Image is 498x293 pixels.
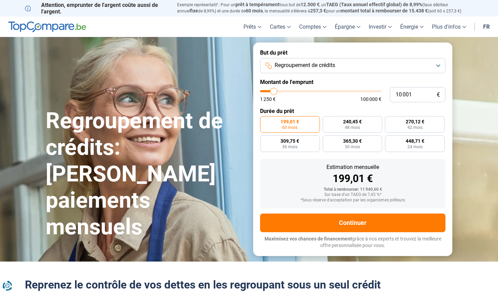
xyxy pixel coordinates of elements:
label: Durée du prêt [260,108,445,114]
span: 48 mois [345,125,360,130]
span: prêt à tempérament [236,2,279,7]
span: 60 mois [246,8,263,13]
span: Regroupement de crédits [275,62,335,69]
a: Investir [365,17,396,37]
span: Maximisez vos chances de financement [265,236,352,242]
span: 199,01 € [280,119,299,124]
span: montant total à rembourser de 15.438 € [341,8,428,13]
p: Attention, emprunter de l'argent coûte aussi de l'argent. [25,2,169,15]
p: grâce à nos experts et trouvez la meilleure offre personnalisée pour vous. [260,236,445,249]
div: Total à rembourser: 11 940,60 € [266,187,440,192]
button: Regroupement de crédits [260,58,445,73]
span: 240,45 € [343,119,362,124]
div: 199,01 € [266,173,440,184]
span: 309,75 € [280,139,299,143]
a: fr [479,17,494,37]
span: TAEG (Taux annuel effectif global) de 8,99% [326,2,422,7]
span: 42 mois [407,125,423,130]
a: Prêts [239,17,266,37]
div: Sur base d'un TAEG de 7,45 %* [266,192,440,197]
a: Comptes [295,17,331,37]
span: 448,71 € [406,139,424,143]
span: 24 mois [407,145,423,149]
span: fixe [190,8,198,13]
span: 30 mois [345,145,360,149]
a: Plus d'infos [428,17,470,37]
h1: Regroupement de crédits: [PERSON_NAME] paiements mensuels [46,108,245,240]
span: 36 mois [282,145,297,149]
a: Énergie [396,17,428,37]
span: 365,30 € [343,139,362,143]
span: 270,12 € [406,119,424,124]
p: Exemple représentatif : Pour un tous but de , un (taux débiteur annuel de 8,99%) et une durée de ... [177,2,473,14]
a: Épargne [331,17,365,37]
span: 12.500 € [301,2,320,7]
span: 100 000 € [360,97,381,102]
div: *Sous réserve d'acceptation par les organismes prêteurs [266,198,440,203]
a: Cartes [266,17,295,37]
img: TopCompare [8,21,86,32]
button: Continuer [260,214,445,232]
label: Montant de l'emprunt [260,79,445,85]
span: € [437,92,440,98]
label: But du prêt [260,49,445,56]
span: 1 250 € [260,97,276,102]
span: 257,3 € [310,8,326,13]
div: Estimation mensuelle [266,164,440,170]
h2: Reprenez le contrôle de vos dettes en les regroupant sous un seul crédit [25,278,473,291]
span: 60 mois [282,125,297,130]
